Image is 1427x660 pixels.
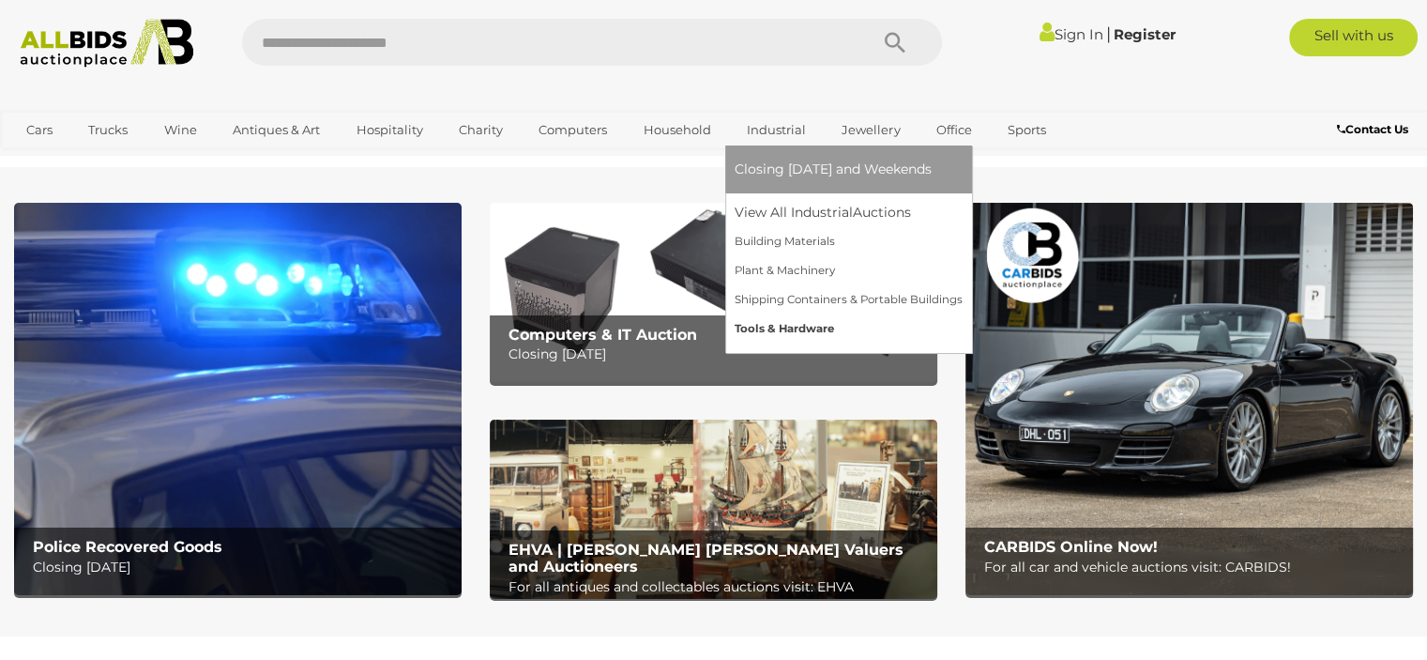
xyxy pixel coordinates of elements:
[490,203,937,382] a: Computers & IT Auction Computers & IT Auction Closing [DATE]
[848,19,942,66] button: Search
[490,203,937,382] img: Computers & IT Auction
[1105,23,1110,44] span: |
[984,556,1404,579] p: For all car and vehicle auctions visit: CARBIDS!
[509,541,903,576] b: EHVA | [PERSON_NAME] [PERSON_NAME] Valuers and Auctioneers
[509,326,697,344] b: Computers & IT Auction
[14,146,172,177] a: [GEOGRAPHIC_DATA]
[509,343,928,366] p: Closing [DATE]
[14,203,462,595] a: Police Recovered Goods Police Recovered Goods Closing [DATE]
[14,115,65,146] a: Cars
[924,115,984,146] a: Office
[220,115,332,146] a: Antiques & Art
[509,576,928,599] p: For all antiques and collectables auctions visit: EHVA
[33,538,222,556] b: Police Recovered Goods
[447,115,515,146] a: Charity
[33,556,452,579] p: Closing [DATE]
[965,203,1413,595] a: CARBIDS Online Now! CARBIDS Online Now! For all car and vehicle auctions visit: CARBIDS!
[76,115,140,146] a: Trucks
[490,420,937,599] img: EHVA | Evans Hastings Valuers and Auctioneers
[490,420,937,599] a: EHVA | Evans Hastings Valuers and Auctioneers EHVA | [PERSON_NAME] [PERSON_NAME] Valuers and Auct...
[829,115,912,146] a: Jewellery
[1113,25,1175,43] a: Register
[965,203,1413,595] img: CARBIDS Online Now!
[735,115,818,146] a: Industrial
[344,115,435,146] a: Hospitality
[631,115,723,146] a: Household
[10,19,204,68] img: Allbids.com.au
[1337,119,1413,140] a: Contact Us
[526,115,619,146] a: Computers
[14,203,462,595] img: Police Recovered Goods
[984,538,1158,556] b: CARBIDS Online Now!
[995,115,1058,146] a: Sports
[1289,19,1418,56] a: Sell with us
[152,115,209,146] a: Wine
[1039,25,1102,43] a: Sign In
[1337,122,1408,136] b: Contact Us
